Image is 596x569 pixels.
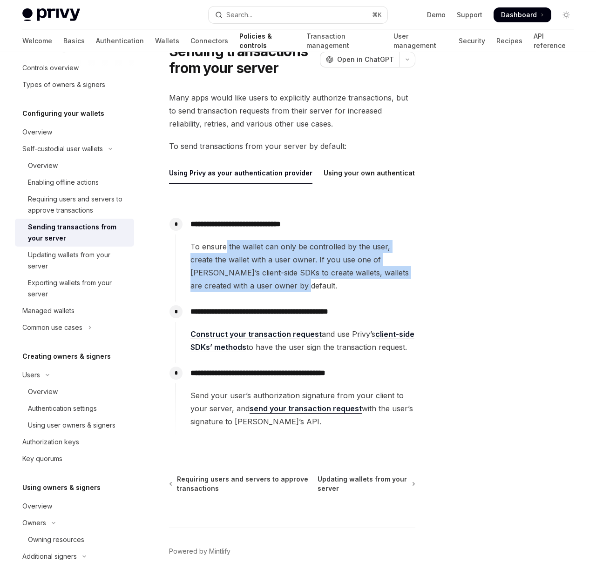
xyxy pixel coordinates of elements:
[190,328,415,354] span: and use Privy’s to have the user sign the transaction request.
[15,531,134,548] a: Owning resources
[320,52,400,67] button: Open in ChatGPT
[209,7,387,23] button: Open search
[15,302,134,319] a: Managed wallets
[22,62,79,74] div: Controls overview
[22,127,52,138] div: Overview
[15,157,134,174] a: Overview
[15,247,134,274] a: Updating wallets from your server
[22,369,40,381] div: Users
[15,400,134,417] a: Authentication settings
[177,475,318,493] span: Requiring users and servers to approve transactions
[28,221,129,244] div: Sending transactions from your server
[22,30,52,52] a: Welcome
[15,219,134,247] a: Sending transactions from your server
[427,10,446,20] a: Demo
[169,43,316,76] h1: Sending transactions from your server
[15,191,134,219] a: Requiring users and servers to approve transactions
[501,10,537,20] span: Dashboard
[15,274,134,302] a: Exporting wallets from your server
[169,547,230,556] a: Powered by Mintlify
[22,8,80,21] img: light logo
[226,9,252,20] div: Search...
[393,30,447,52] a: User management
[96,30,144,52] a: Authentication
[190,329,322,339] a: Construct your transaction request
[190,30,228,52] a: Connectors
[22,351,111,362] h5: Creating owners & signers
[22,79,105,90] div: Types of owners & signers
[22,108,104,119] h5: Configuring your wallets
[169,140,415,153] span: To send transactions from your server by default:
[169,162,312,184] div: Using Privy as your authentication provider
[22,436,79,448] div: Authorization keys
[28,386,58,397] div: Overview
[534,30,574,52] a: API reference
[190,240,415,292] span: To ensure the wallet can only be controlled by the user, create the wallet with a user owner. If ...
[494,7,551,22] a: Dashboard
[28,534,84,545] div: Owning resources
[28,249,129,272] div: Updating wallets from your server
[250,404,362,414] a: send your transaction request
[15,141,134,157] button: Toggle Self-custodial user wallets section
[170,475,318,493] a: Requiring users and servers to approve transactions
[15,515,134,531] button: Toggle Owners section
[169,91,415,130] span: Many apps would like users to explicitly authorize transactions, but to send transaction requests...
[22,551,77,562] div: Additional signers
[22,482,101,493] h5: Using owners & signers
[15,367,134,383] button: Toggle Users section
[318,475,414,493] a: Updating wallets from your server
[28,160,58,171] div: Overview
[22,322,82,333] div: Common use cases
[15,124,134,141] a: Overview
[28,177,99,188] div: Enabling offline actions
[15,76,134,93] a: Types of owners & signers
[28,194,129,216] div: Requiring users and servers to approve transactions
[28,403,97,414] div: Authentication settings
[15,174,134,191] a: Enabling offline actions
[457,10,482,20] a: Support
[63,30,85,52] a: Basics
[15,450,134,467] a: Key quorums
[22,305,74,316] div: Managed wallets
[337,55,394,64] span: Open in ChatGPT
[15,548,134,565] button: Toggle Additional signers section
[372,11,382,19] span: ⌘ K
[28,277,129,300] div: Exporting wallets from your server
[306,30,382,52] a: Transaction management
[459,30,485,52] a: Security
[324,162,455,184] div: Using your own authentication provider
[155,30,179,52] a: Wallets
[15,498,134,515] a: Overview
[15,434,134,450] a: Authorization keys
[15,383,134,400] a: Overview
[15,417,134,434] a: Using user owners & signers
[15,60,134,76] a: Controls overview
[318,475,407,493] span: Updating wallets from your server
[559,7,574,22] button: Toggle dark mode
[22,453,62,464] div: Key quorums
[496,30,522,52] a: Recipes
[239,30,295,52] a: Policies & controls
[15,319,134,336] button: Toggle Common use cases section
[190,389,415,428] span: Send your user’s authorization signature from your client to your server, and with the user’s sig...
[28,420,115,431] div: Using user owners & signers
[22,517,46,529] div: Owners
[22,143,103,154] div: Self-custodial user wallets
[22,501,52,512] div: Overview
